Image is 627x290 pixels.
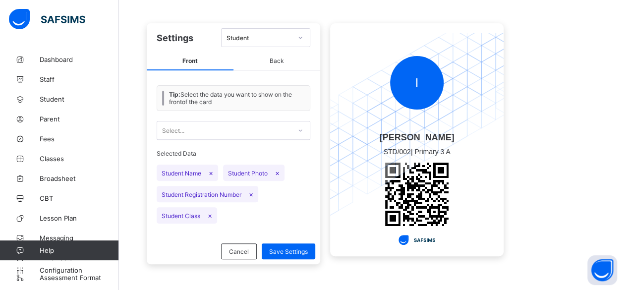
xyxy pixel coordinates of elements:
[40,115,119,123] span: Parent
[233,52,320,70] span: Back
[40,56,119,63] span: Dashboard
[40,95,119,103] span: Student
[169,91,180,98] b: Tip:
[40,155,119,163] span: Classes
[40,135,119,143] span: Fees
[40,214,119,222] span: Lesson Plan
[378,132,455,143] span: [PERSON_NAME]
[390,56,444,110] div: I
[587,255,617,285] button: Open asap
[249,190,253,198] span: ×
[157,165,218,181] span: Student Name
[227,34,292,42] div: Student
[157,207,217,224] span: Student Class
[275,169,280,177] span: ×
[399,235,435,245] img: safsims.135b583eef768097d7c66fa9e8d22233.svg
[40,174,119,182] span: Broadsheet
[223,165,285,181] span: Student Photo
[40,75,119,83] span: Staff
[269,248,308,255] span: Save Settings
[40,194,119,202] span: CBT
[40,266,118,274] span: Configuration
[157,186,258,202] span: Student Registration Number
[157,33,193,43] span: Settings
[40,234,119,242] span: Messaging
[9,9,85,30] img: safsims
[378,143,455,161] span: |
[383,148,410,156] span: STD/002
[229,248,249,255] span: Cancel
[157,150,310,160] span: Selected Data
[414,148,450,156] span: Primary 3 A
[169,91,305,106] span: Select the data you want to show on the front of the card
[208,211,212,220] span: ×
[162,121,184,140] div: Select...
[147,52,233,70] span: Front
[209,169,213,177] span: ×
[40,246,118,254] span: Help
